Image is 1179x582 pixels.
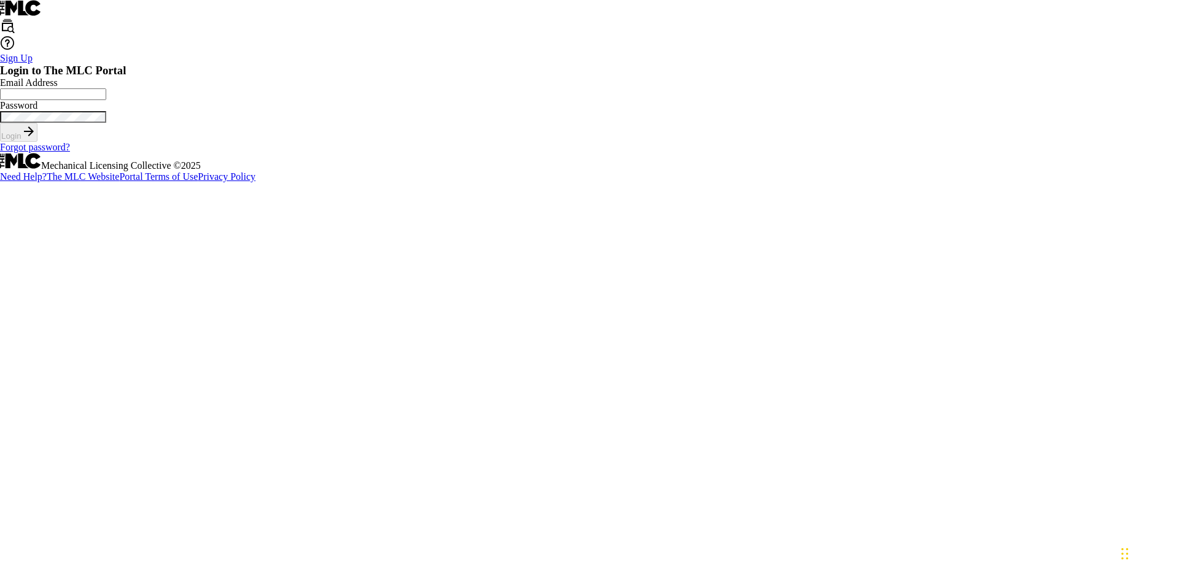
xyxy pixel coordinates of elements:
[47,171,119,182] a: The MLC Website
[119,171,198,182] a: Portal Terms of Use
[21,124,36,139] img: f7272a7cc735f4ea7f67.svg
[41,160,201,171] span: Mechanical Licensing Collective © 2025
[1118,523,1179,582] iframe: Chat Widget
[198,171,255,182] a: Privacy Policy
[1121,535,1129,572] div: Drag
